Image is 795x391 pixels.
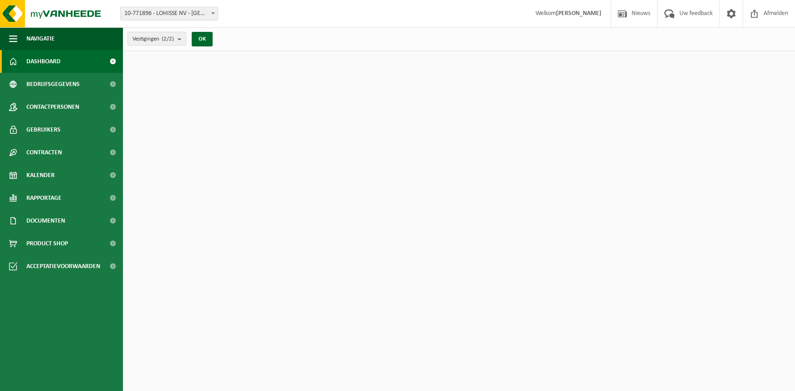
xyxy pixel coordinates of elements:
span: 10-771896 - LOHISSE NV - ASSE [120,7,218,20]
span: 10-771896 - LOHISSE NV - ASSE [121,7,218,20]
span: Vestigingen [132,32,174,46]
span: Kalender [26,164,55,187]
strong: [PERSON_NAME] [556,10,601,17]
button: Vestigingen(2/2) [127,32,186,46]
span: Navigatie [26,27,55,50]
span: Gebruikers [26,118,61,141]
count: (2/2) [162,36,174,42]
span: Product Shop [26,232,68,255]
span: Acceptatievoorwaarden [26,255,100,278]
span: Rapportage [26,187,61,209]
span: Dashboard [26,50,61,73]
span: Contracten [26,141,62,164]
span: Contactpersonen [26,96,79,118]
button: OK [192,32,213,46]
span: Documenten [26,209,65,232]
span: Bedrijfsgegevens [26,73,80,96]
